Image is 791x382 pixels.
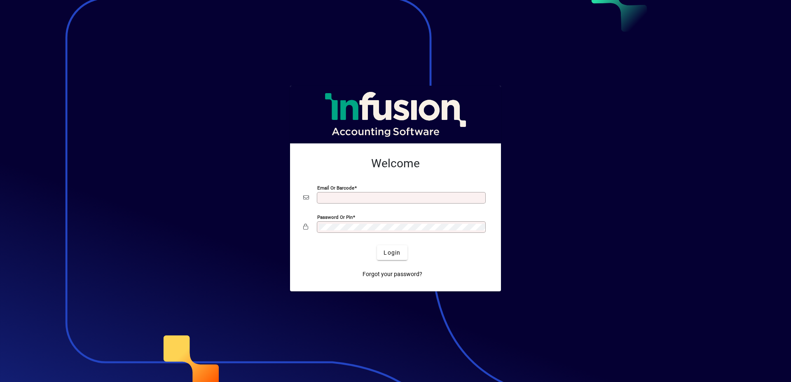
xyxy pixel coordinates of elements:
[317,185,354,191] mat-label: Email or Barcode
[359,267,426,281] a: Forgot your password?
[363,270,422,279] span: Forgot your password?
[377,245,407,260] button: Login
[317,214,353,220] mat-label: Password or Pin
[303,157,488,171] h2: Welcome
[384,248,400,257] span: Login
